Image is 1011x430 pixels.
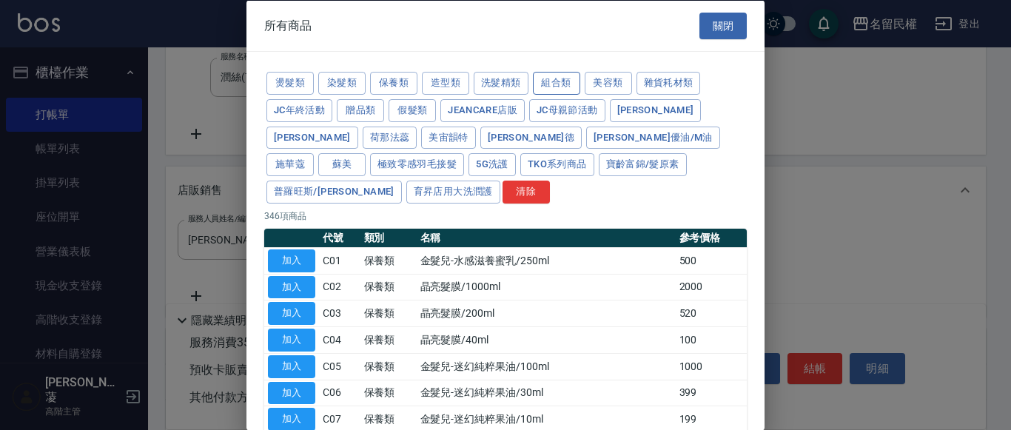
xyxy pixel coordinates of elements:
[676,228,748,247] th: 參考價格
[318,153,366,176] button: 蘇美
[319,274,360,300] td: C02
[360,247,417,274] td: 保養類
[421,126,476,149] button: 美宙韻特
[268,381,315,404] button: 加入
[360,274,417,300] td: 保養類
[417,353,676,380] td: 金髮兒-迷幻純粹果油/100ml
[319,228,360,247] th: 代號
[440,98,525,121] button: JeanCare店販
[406,181,500,204] button: 育昇店用大洗潤護
[610,98,702,121] button: [PERSON_NAME]
[319,300,360,326] td: C03
[474,72,528,95] button: 洗髮精類
[637,72,701,95] button: 雜貨耗材類
[599,153,687,176] button: 寶齡富錦/髮原素
[360,353,417,380] td: 保養類
[417,247,676,274] td: 金髮兒-水感滋養蜜乳/250ml
[264,18,312,33] span: 所有商品
[370,153,464,176] button: 極致零感羽毛接髮
[268,275,315,298] button: 加入
[676,274,748,300] td: 2000
[676,300,748,326] td: 520
[586,126,720,149] button: [PERSON_NAME]優油/M油
[363,126,417,149] button: 荷那法蕊
[417,380,676,406] td: 金髮兒-迷幻純粹果油/30ml
[417,300,676,326] td: 晶亮髮膜/200ml
[266,98,332,121] button: JC年終活動
[360,300,417,326] td: 保養類
[417,326,676,353] td: 晶亮髮膜/40ml
[503,181,550,204] button: 清除
[266,126,358,149] button: [PERSON_NAME]
[318,72,366,95] button: 染髮類
[337,98,384,121] button: 贈品類
[268,249,315,272] button: 加入
[676,380,748,406] td: 399
[268,355,315,377] button: 加入
[480,126,582,149] button: [PERSON_NAME]德
[370,72,417,95] button: 保養類
[417,228,676,247] th: 名稱
[268,302,315,325] button: 加入
[676,353,748,380] td: 1000
[520,153,594,176] button: TKO系列商品
[699,12,747,39] button: 關閉
[422,72,469,95] button: 造型類
[319,326,360,353] td: C04
[360,380,417,406] td: 保養類
[266,153,314,176] button: 施華蔻
[360,228,417,247] th: 類別
[676,247,748,274] td: 500
[360,326,417,353] td: 保養類
[266,72,314,95] button: 燙髮類
[266,181,402,204] button: 普羅旺斯/[PERSON_NAME]
[319,247,360,274] td: C01
[585,72,632,95] button: 美容類
[417,274,676,300] td: 晶亮髮膜/1000ml
[319,380,360,406] td: C06
[389,98,436,121] button: 假髮類
[529,98,605,121] button: JC母親節活動
[468,153,516,176] button: 5G洗護
[319,353,360,380] td: C05
[533,72,580,95] button: 組合類
[268,329,315,352] button: 加入
[676,326,748,353] td: 100
[264,209,747,222] p: 346 項商品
